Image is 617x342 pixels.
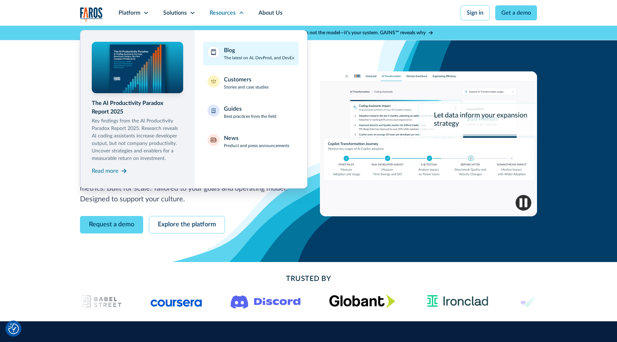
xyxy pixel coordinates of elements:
img: Ironclad Logo [424,293,491,310]
a: home [80,7,103,22]
a: Get a demo [495,5,537,20]
img: Globant's logo [329,295,395,308]
a: NewsProduct and press announcements [203,130,299,153]
div: The AI Productivity Paradox Report 2025 [92,99,183,116]
button: Cookie Settings [8,323,19,334]
a: Sign in [461,5,490,20]
p: Stories and case studies [224,84,269,90]
div: Read more [92,167,118,175]
div: Resources [210,9,236,17]
a: CustomersStories and case studies [203,71,299,95]
div: News [224,134,239,142]
p: The latest on AI, DevProd, and DevEx [224,55,294,61]
p: Key findings from the AI Productivity Paradox Report 2025. Research reveals AI coding assistants ... [92,117,183,162]
div: Customers [224,75,251,84]
div: Blog [224,46,235,55]
div: Platform [119,9,140,17]
div: Guides [224,105,242,113]
p: Best practices from the field [224,113,276,120]
img: Pause video [516,195,531,211]
div: Solutions [163,9,187,17]
img: Revisit consent button [8,323,19,334]
nav: Resources [80,26,537,188]
a: BlogThe latest on AI, DevProd, and DevEx [203,42,299,65]
img: Logo of the online learning platform Coursera. [151,296,202,307]
p: Product and press announcements [224,142,289,149]
img: Logo of the communication platform Discord. [231,294,301,309]
a: Request a demo [80,216,143,233]
h2: Trusted By [137,273,480,284]
img: Logo of the analytics and reporting company Faros. [80,7,103,22]
a: GuidesBest practices from the field [203,100,299,124]
a: The AI Productivity Paradox Report 2025Key findings from the AI Productivity Paradox Report 2025.... [92,42,183,177]
a: Explore the platform [149,216,225,233]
